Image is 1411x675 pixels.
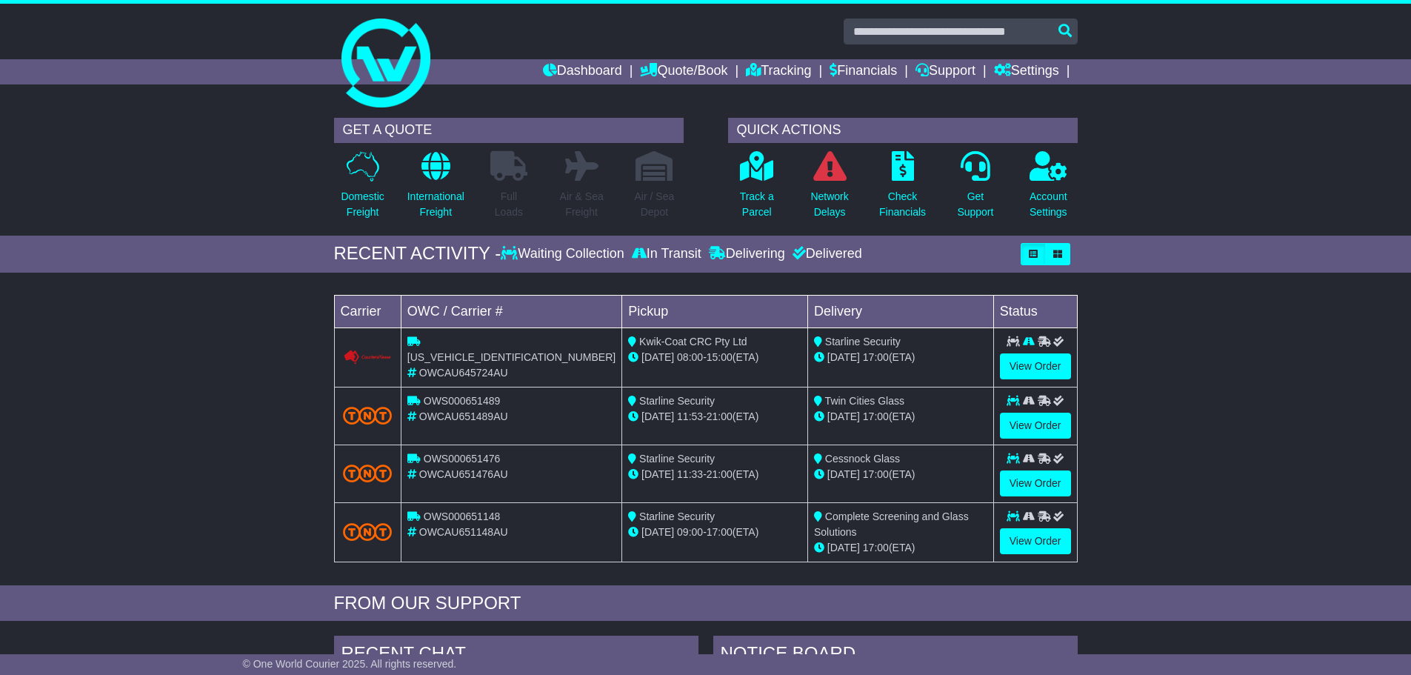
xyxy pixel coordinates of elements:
a: InternationalFreight [407,150,465,228]
a: CheckFinancials [878,150,927,228]
img: TNT_Domestic.png [343,465,392,482]
a: AccountSettings [1029,150,1068,228]
a: GetSupport [956,150,994,228]
span: [DATE] [827,351,860,363]
span: Cessnock Glass [825,453,900,465]
a: DomesticFreight [340,150,384,228]
p: Get Support [957,189,993,220]
div: (ETA) [814,409,987,425]
span: 11:33 [677,468,703,480]
span: Twin Cities Glass [825,395,904,407]
span: 21:00 [707,410,733,422]
span: 09:00 [677,526,703,538]
div: - (ETA) [628,525,801,540]
p: Network Delays [810,189,848,220]
div: Delivering [705,246,789,262]
td: Carrier [334,295,401,327]
td: Delivery [807,295,993,327]
span: OWS000651148 [424,511,501,522]
a: View Order [1000,413,1071,439]
div: - (ETA) [628,467,801,482]
div: (ETA) [814,467,987,482]
span: Starline Security [639,511,715,522]
span: [DATE] [641,526,674,538]
span: [DATE] [827,542,860,553]
div: - (ETA) [628,350,801,365]
a: Tracking [746,59,811,84]
td: OWC / Carrier # [401,295,621,327]
a: Quote/Book [640,59,727,84]
span: 17:00 [863,351,889,363]
div: FROM OUR SUPPORT [334,593,1078,614]
a: View Order [1000,353,1071,379]
td: Pickup [622,295,808,327]
span: Starline Security [825,336,901,348]
span: OWCAU651148AU [419,526,508,538]
p: Air / Sea Depot [635,189,675,220]
p: Air & Sea Freight [560,189,604,220]
span: OWCAU651489AU [419,410,508,422]
span: [DATE] [641,410,674,422]
a: Financials [830,59,897,84]
span: OWS000651476 [424,453,501,465]
span: OWS000651489 [424,395,501,407]
span: 21:00 [707,468,733,480]
div: Waiting Collection [501,246,627,262]
span: OWCAU645724AU [419,367,508,379]
p: Domestic Freight [341,189,384,220]
span: OWCAU651476AU [419,468,508,480]
a: View Order [1000,528,1071,554]
img: TNT_Domestic.png [343,407,392,425]
p: Track a Parcel [740,189,774,220]
p: Full Loads [490,189,527,220]
span: [DATE] [827,468,860,480]
span: 17:00 [863,542,889,553]
div: RECENT ACTIVITY - [334,243,501,265]
p: Check Financials [879,189,926,220]
a: Support [915,59,975,84]
span: Kwik-Coat CRC Pty Ltd [639,336,747,348]
span: 08:00 [677,351,703,363]
div: - (ETA) [628,409,801,425]
div: GET A QUOTE [334,118,684,143]
span: © One World Courier 2025. All rights reserved. [243,658,457,670]
span: [DATE] [641,351,674,363]
span: [DATE] [827,410,860,422]
a: NetworkDelays [810,150,849,228]
span: 17:00 [863,468,889,480]
span: 11:53 [677,410,703,422]
span: Starline Security [639,453,715,465]
a: View Order [1000,470,1071,496]
p: International Freight [407,189,464,220]
td: Status [993,295,1077,327]
span: Starline Security [639,395,715,407]
div: In Transit [628,246,705,262]
span: 17:00 [863,410,889,422]
span: [US_VEHICLE_IDENTIFICATION_NUMBER] [407,351,616,363]
a: Track aParcel [739,150,775,228]
span: 17:00 [707,526,733,538]
span: [DATE] [641,468,674,480]
div: Delivered [789,246,862,262]
a: Settings [994,59,1059,84]
span: 15:00 [707,351,733,363]
img: Couriers_Please.png [343,350,392,365]
div: (ETA) [814,350,987,365]
div: QUICK ACTIONS [728,118,1078,143]
img: TNT_Domestic.png [343,523,392,541]
span: Complete Screening and Glass Solutions [814,511,969,538]
a: Dashboard [543,59,622,84]
div: (ETA) [814,540,987,556]
p: Account Settings [1030,189,1067,220]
